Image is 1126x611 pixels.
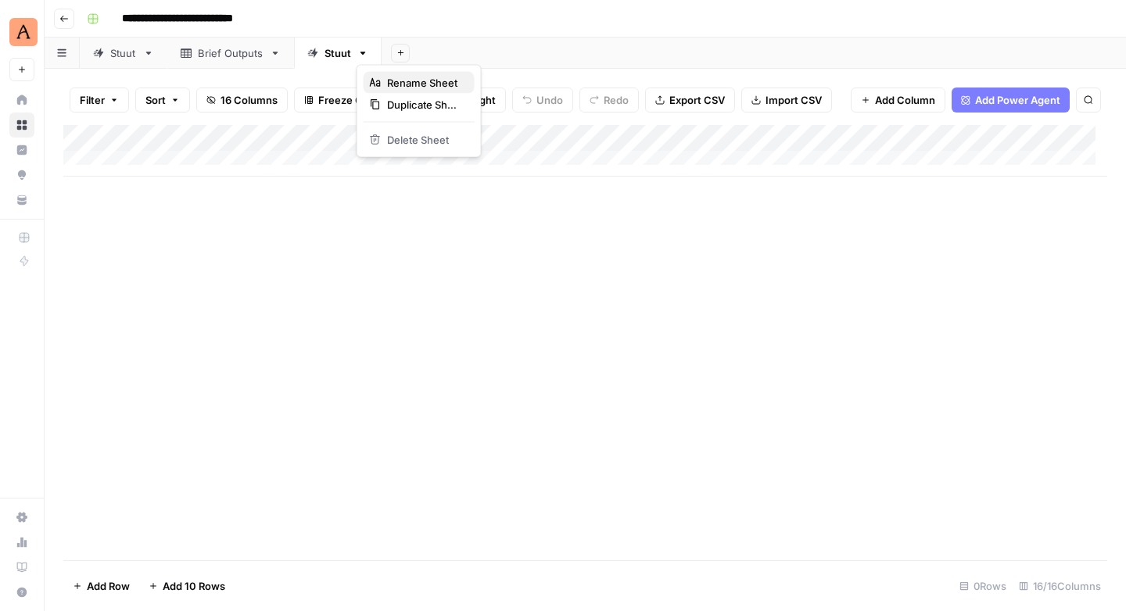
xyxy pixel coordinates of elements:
[135,88,190,113] button: Sort
[318,92,399,108] span: Freeze Columns
[9,88,34,113] a: Home
[325,45,351,61] div: Stuut
[669,92,725,108] span: Export CSV
[604,92,629,108] span: Redo
[9,530,34,555] a: Usage
[851,88,945,113] button: Add Column
[953,573,1013,598] div: 0 Rows
[196,88,288,113] button: 16 Columns
[9,113,34,138] a: Browse
[163,578,225,594] span: Add 10 Rows
[70,88,129,113] button: Filter
[80,38,167,69] a: Stuut
[221,92,278,108] span: 16 Columns
[512,88,573,113] button: Undo
[952,88,1070,113] button: Add Power Agent
[9,188,34,213] a: Your Data
[387,75,462,91] span: Rename Sheet
[294,38,382,69] a: Stuut
[63,573,139,598] button: Add Row
[80,92,105,108] span: Filter
[9,163,34,188] a: Opportunities
[9,580,34,605] button: Help + Support
[110,45,137,61] div: Stuut
[198,45,264,61] div: Brief Outputs
[875,92,935,108] span: Add Column
[387,97,462,113] span: Duplicate Sheet
[579,88,639,113] button: Redo
[9,18,38,46] img: Animalz Logo
[536,92,563,108] span: Undo
[9,505,34,530] a: Settings
[975,92,1060,108] span: Add Power Agent
[9,13,34,52] button: Workspace: Animalz
[167,38,294,69] a: Brief Outputs
[741,88,832,113] button: Import CSV
[139,573,235,598] button: Add 10 Rows
[766,92,822,108] span: Import CSV
[645,88,735,113] button: Export CSV
[294,88,409,113] button: Freeze Columns
[1013,573,1107,598] div: 16/16 Columns
[9,138,34,163] a: Insights
[87,578,130,594] span: Add Row
[9,555,34,580] a: Learning Hub
[145,92,166,108] span: Sort
[387,132,462,148] span: Delete Sheet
